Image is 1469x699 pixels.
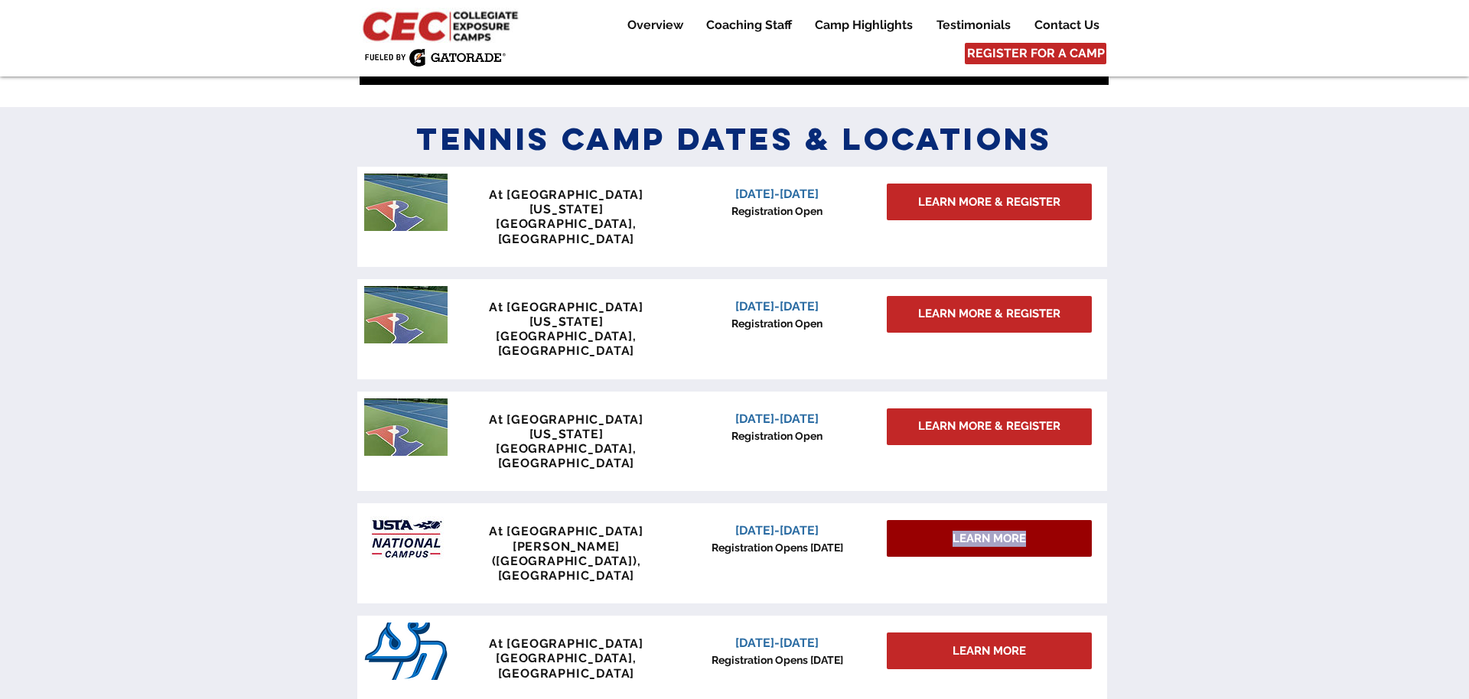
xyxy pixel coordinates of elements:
span: LEARN MORE [953,531,1026,547]
span: Tennis Camp Dates & Locations [416,119,1053,158]
div: LEARN MORE [887,520,1092,557]
p: Testimonials [929,16,1018,34]
img: penn tennis courts with logo.jpeg [364,174,448,231]
span: At [GEOGRAPHIC_DATA] [489,636,643,651]
a: Testimonials [925,16,1022,34]
span: At [GEOGRAPHIC_DATA] [489,524,643,538]
span: [GEOGRAPHIC_DATA], [GEOGRAPHIC_DATA] [496,441,636,470]
span: [DATE]-[DATE] [735,411,819,426]
img: USTA Campus image_edited.jpg [364,510,448,567]
span: [PERSON_NAME] ([GEOGRAPHIC_DATA]), [GEOGRAPHIC_DATA] [492,539,641,583]
img: CEC Logo Primary_edited.jpg [360,8,525,43]
img: penn tennis courts with logo.jpeg [364,398,448,456]
div: LEARN MORE [887,632,1092,669]
span: At [GEOGRAPHIC_DATA][US_STATE] [489,300,643,329]
a: Overview [616,16,694,34]
span: LEARN MORE & REGISTER [918,194,1060,210]
span: Registration Open [731,317,822,330]
span: Registration Open [731,430,822,442]
img: San_Diego_Toreros_logo.png [364,623,448,680]
span: LEARN MORE [953,643,1026,659]
a: LEARN MORE & REGISTER [887,184,1092,220]
span: [GEOGRAPHIC_DATA], [GEOGRAPHIC_DATA] [496,329,636,358]
span: Registration Open [731,205,822,217]
span: [DATE]-[DATE] [735,187,819,201]
nav: Site [604,16,1110,34]
a: Contact Us [1023,16,1110,34]
a: Coaching Staff [695,16,803,34]
span: Registration Opens [DATE] [712,541,843,554]
p: Coaching Staff [699,16,800,34]
span: [GEOGRAPHIC_DATA], [GEOGRAPHIC_DATA] [496,651,636,680]
a: LEARN MORE & REGISTER [887,408,1092,445]
a: Camp Highlights [803,16,924,34]
p: Overview [620,16,691,34]
span: At [GEOGRAPHIC_DATA][US_STATE] [489,412,643,441]
a: LEARN MORE & REGISTER [887,296,1092,333]
span: At [GEOGRAPHIC_DATA][US_STATE] [489,187,643,216]
img: penn tennis courts with logo.jpeg [364,286,448,343]
span: REGISTER FOR A CAMP [967,45,1105,62]
span: [GEOGRAPHIC_DATA], [GEOGRAPHIC_DATA] [496,216,636,245]
span: Registration Opens [DATE] [712,654,843,666]
span: [DATE]-[DATE] [735,299,819,314]
span: [DATE]-[DATE] [735,523,819,538]
p: Contact Us [1027,16,1107,34]
span: [DATE]-[DATE] [735,636,819,650]
img: Fueled by Gatorade.png [364,48,506,67]
p: Camp Highlights [807,16,920,34]
span: LEARN MORE & REGISTER [918,418,1060,434]
a: REGISTER FOR A CAMP [965,43,1106,64]
span: LEARN MORE & REGISTER [918,306,1060,322]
